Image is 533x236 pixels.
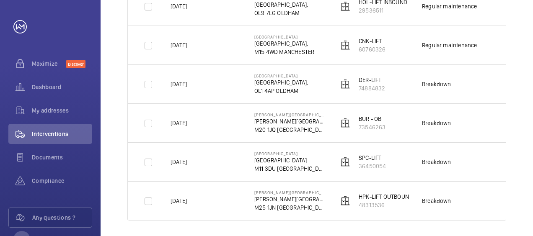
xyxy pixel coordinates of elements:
p: [DATE] [171,80,187,88]
p: [DATE] [171,2,187,10]
span: Maximize [32,59,66,68]
p: BUR - OB [359,115,386,123]
p: 74884832 [359,84,385,92]
p: [PERSON_NAME][GEOGRAPHIC_DATA] [254,190,325,195]
p: M25 1JN [GEOGRAPHIC_DATA] [254,203,325,212]
span: Discover [66,60,85,68]
p: M15 4WD MANCHESTER [254,48,314,56]
p: SPC-LIFT [359,154,386,162]
p: CNK-LIFT [359,37,386,45]
p: [GEOGRAPHIC_DATA] [254,151,325,156]
img: elevator.svg [340,157,350,167]
p: M11 3DU [GEOGRAPHIC_DATA] [254,164,325,173]
div: Regular maintenance [422,2,477,10]
div: Breakdown [422,158,451,166]
span: Dashboard [32,83,92,91]
img: elevator.svg [340,118,350,128]
p: 73546263 [359,123,386,131]
p: [DATE] [171,197,187,205]
p: M20 1JQ [GEOGRAPHIC_DATA] [254,126,325,134]
p: 36450054 [359,162,386,170]
p: [DATE] [171,119,187,127]
p: OL1 4AP OLDHAM [254,87,308,95]
p: DER-LIFT [359,76,385,84]
p: [DATE] [171,158,187,166]
img: elevator.svg [340,79,350,89]
div: Breakdown [422,197,451,205]
div: Breakdown [422,80,451,88]
p: [DATE] [171,41,187,49]
img: elevator.svg [340,1,350,11]
p: [GEOGRAPHIC_DATA], [254,39,314,48]
p: [GEOGRAPHIC_DATA], [254,0,308,9]
img: elevator.svg [340,40,350,50]
p: [PERSON_NAME][GEOGRAPHIC_DATA], [254,117,325,126]
img: elevator.svg [340,196,350,206]
div: Regular maintenance [422,41,477,49]
p: [GEOGRAPHIC_DATA] [254,73,308,78]
p: 60760326 [359,45,386,54]
p: HPK-LIFT OUTBOUND [359,192,413,201]
p: [GEOGRAPHIC_DATA] [254,34,314,39]
span: Compliance [32,177,92,185]
p: [PERSON_NAME][GEOGRAPHIC_DATA] [254,195,325,203]
p: [GEOGRAPHIC_DATA], [254,78,308,87]
span: My addresses [32,106,92,115]
p: 48313536 [359,201,413,209]
p: OL9 7LG OLDHAM [254,9,308,17]
span: Any questions ? [32,213,92,222]
div: Breakdown [422,119,451,127]
p: 29536511 [359,6,407,15]
span: Interventions [32,130,92,138]
p: [PERSON_NAME][GEOGRAPHIC_DATA] [254,112,325,117]
span: Documents [32,153,92,162]
p: [GEOGRAPHIC_DATA] [254,156,325,164]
